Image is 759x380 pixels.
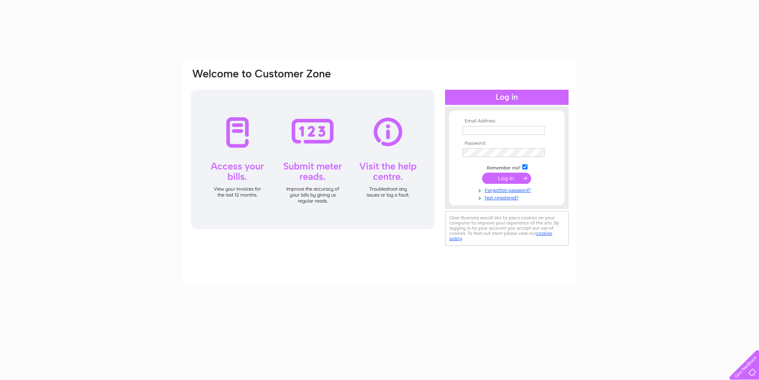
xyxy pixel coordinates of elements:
[461,141,553,146] th: Password:
[449,230,552,241] a: cookies policy
[461,163,553,171] td: Remember me?
[461,118,553,124] th: Email Address:
[445,211,569,246] div: Clear Business would like to place cookies on your computer to improve your experience of the sit...
[463,186,553,193] a: Forgotten password?
[463,193,553,201] a: Not registered?
[482,173,531,184] input: Submit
